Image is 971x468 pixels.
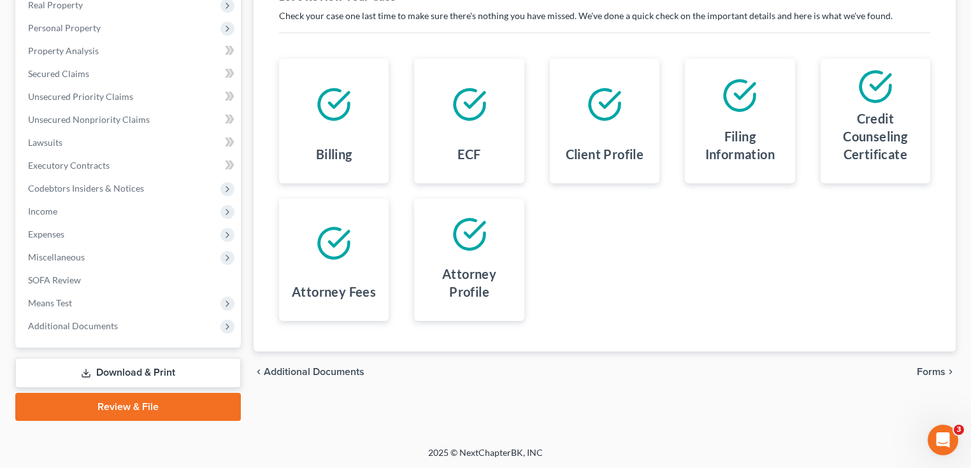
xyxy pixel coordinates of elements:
[28,114,150,125] span: Unsecured Nonpriority Claims
[954,425,964,435] span: 3
[28,183,144,194] span: Codebtors Insiders & Notices
[18,154,241,177] a: Executory Contracts
[28,297,72,308] span: Means Test
[457,145,480,163] h4: ECF
[18,62,241,85] a: Secured Claims
[28,206,57,216] span: Income
[28,274,81,285] span: SOFA Review
[424,265,514,301] h4: Attorney Profile
[695,127,784,163] h4: Filing Information
[254,367,264,377] i: chevron_left
[28,22,101,33] span: Personal Property
[28,137,62,148] span: Lawsuits
[28,160,110,171] span: Executory Contracts
[18,131,241,154] a: Lawsuits
[28,252,85,262] span: Miscellaneous
[28,229,64,239] span: Expenses
[18,108,241,131] a: Unsecured Nonpriority Claims
[917,367,956,377] button: Forms chevron_right
[831,110,920,163] h4: Credit Counseling Certificate
[254,367,364,377] a: chevron_left Additional Documents
[316,145,352,163] h4: Billing
[566,145,644,163] h4: Client Profile
[28,45,99,56] span: Property Analysis
[15,393,241,421] a: Review & File
[28,68,89,79] span: Secured Claims
[18,269,241,292] a: SOFA Review
[28,91,133,102] span: Unsecured Priority Claims
[15,358,241,388] a: Download & Print
[18,39,241,62] a: Property Analysis
[928,425,958,455] iframe: Intercom live chat
[264,367,364,377] span: Additional Documents
[28,320,118,331] span: Additional Documents
[917,367,946,377] span: Forms
[946,367,956,377] i: chevron_right
[279,10,930,22] p: Check your case one last time to make sure there's nothing you have missed. We've done a quick ch...
[292,283,376,301] h4: Attorney Fees
[18,85,241,108] a: Unsecured Priority Claims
